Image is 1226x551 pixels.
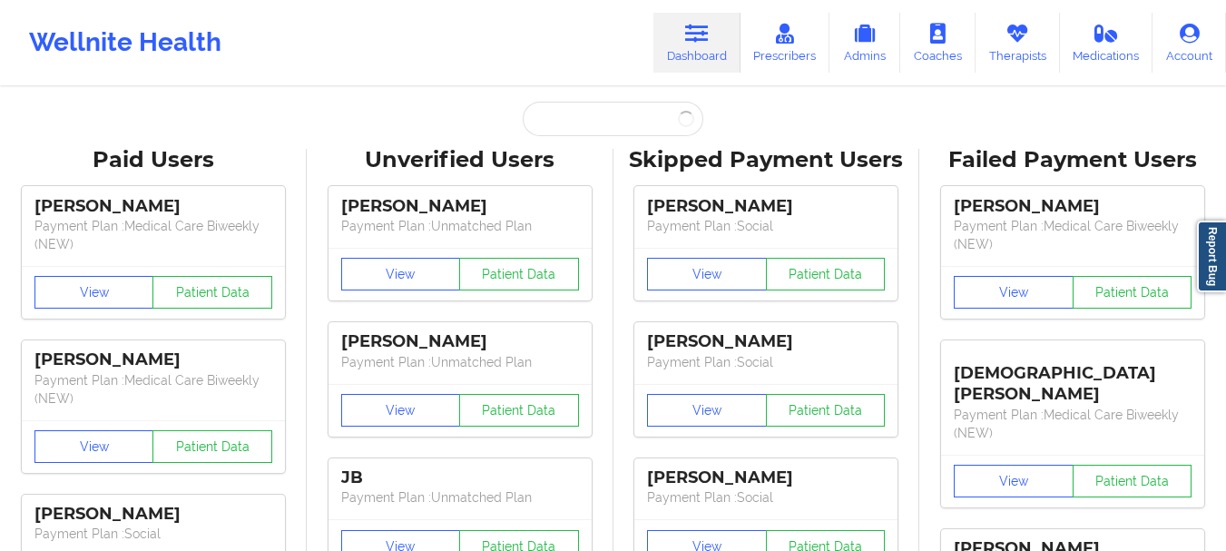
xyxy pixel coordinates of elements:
[341,394,461,427] button: View
[976,13,1060,73] a: Therapists
[647,394,767,427] button: View
[341,353,579,371] p: Payment Plan : Unmatched Plan
[341,196,579,217] div: [PERSON_NAME]
[341,331,579,352] div: [PERSON_NAME]
[341,488,579,507] p: Payment Plan : Unmatched Plan
[932,146,1213,174] div: Failed Payment Users
[954,217,1192,253] p: Payment Plan : Medical Care Biweekly (NEW)
[954,196,1192,217] div: [PERSON_NAME]
[829,13,900,73] a: Admins
[319,146,601,174] div: Unverified Users
[766,394,886,427] button: Patient Data
[647,331,885,352] div: [PERSON_NAME]
[954,406,1192,442] p: Payment Plan : Medical Care Biweekly (NEW)
[341,217,579,235] p: Payment Plan : Unmatched Plan
[954,465,1074,497] button: View
[1152,13,1226,73] a: Account
[647,467,885,488] div: [PERSON_NAME]
[653,13,741,73] a: Dashboard
[341,467,579,488] div: JB
[13,146,294,174] div: Paid Users
[341,258,461,290] button: View
[459,258,579,290] button: Patient Data
[34,196,272,217] div: [PERSON_NAME]
[1197,221,1226,292] a: Report Bug
[647,196,885,217] div: [PERSON_NAME]
[152,430,272,463] button: Patient Data
[954,276,1074,309] button: View
[647,258,767,290] button: View
[1073,276,1192,309] button: Patient Data
[647,353,885,371] p: Payment Plan : Social
[626,146,907,174] div: Skipped Payment Users
[647,488,885,507] p: Payment Plan : Social
[34,504,272,525] div: [PERSON_NAME]
[34,349,272,370] div: [PERSON_NAME]
[647,217,885,235] p: Payment Plan : Social
[1073,465,1192,497] button: Patient Data
[900,13,976,73] a: Coaches
[766,258,886,290] button: Patient Data
[34,525,272,543] p: Payment Plan : Social
[152,276,272,309] button: Patient Data
[34,430,154,463] button: View
[34,371,272,408] p: Payment Plan : Medical Care Biweekly (NEW)
[34,217,272,253] p: Payment Plan : Medical Care Biweekly (NEW)
[34,276,154,309] button: View
[954,349,1192,405] div: [DEMOGRAPHIC_DATA][PERSON_NAME]
[1060,13,1153,73] a: Medications
[459,394,579,427] button: Patient Data
[741,13,830,73] a: Prescribers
